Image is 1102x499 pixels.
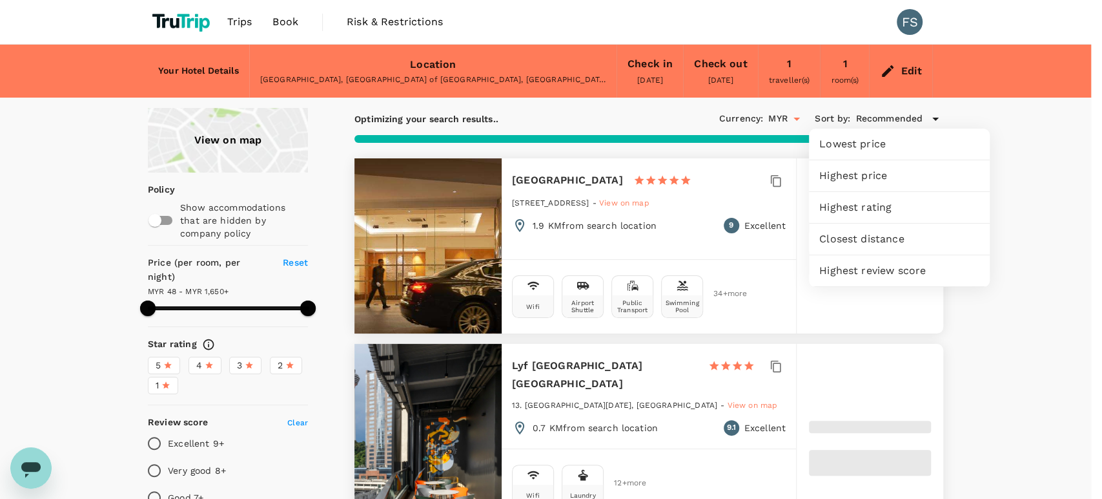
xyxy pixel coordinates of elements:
div: Highest price [809,160,990,191]
span: Highest rating [819,200,979,215]
div: Highest rating [809,192,990,223]
span: Lowest price [819,136,979,152]
div: Lowest price [809,129,990,160]
div: Closest distance [809,224,990,255]
span: Highest price [819,168,979,184]
div: Highest review score [809,255,990,286]
span: Highest review score [819,263,979,279]
span: Closest distance [819,231,979,247]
